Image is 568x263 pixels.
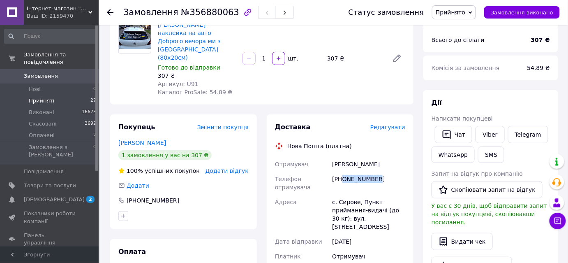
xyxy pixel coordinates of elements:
input: Пошук [4,29,97,44]
span: Покупець [118,123,155,131]
div: шт. [286,54,299,63]
span: Панель управління [24,232,76,247]
span: Додати відгук [205,168,249,174]
a: [PERSON_NAME] [118,140,166,146]
div: Повернутися назад [107,8,113,16]
span: Повідомлення [24,168,64,175]
span: У вас є 30 днів, щоб відправити запит на відгук покупцеві, скопіювавши посилання. [432,202,547,226]
button: Скопіювати запит на відгук [432,181,543,198]
b: 307 ₴ [531,37,550,43]
div: [PHONE_NUMBER] [126,196,180,205]
span: Запит на відгук про компанію [432,170,523,177]
span: Товари та послуги [24,182,76,189]
span: Змінити покупця [197,124,249,130]
div: успішних покупок [118,167,200,175]
span: 0 [93,144,96,158]
span: Замовлення [24,72,58,80]
div: Статус замовлення [349,8,424,16]
span: Замовлення виконано [491,9,553,16]
div: с. Сирове, Пункт приймання-видачі (до 30 кг): вул. [STREET_ADDRESS] [330,195,407,234]
span: Телефон отримувача [275,176,311,191]
span: Комісія за замовлення [432,65,500,71]
div: 1 замовлення у вас на 307 ₴ [118,150,212,160]
div: [DATE] [330,234,407,249]
div: Нова Пошта (платна) [285,142,354,150]
span: Замовлення з [PERSON_NAME] [29,144,93,158]
span: Дії [432,99,442,107]
span: Адреса [275,199,297,205]
button: SMS [478,147,504,163]
span: Виконані [29,109,54,116]
span: Каталог ProSale: 54.89 ₴ [158,89,232,95]
span: Скасовані [29,120,57,128]
span: 27 [90,97,96,105]
span: Платник [275,253,301,260]
span: Додати [127,182,149,189]
a: Редагувати [389,50,405,67]
div: [PERSON_NAME] [330,157,407,172]
span: Отримувач [275,161,308,168]
a: Telegram [508,126,548,143]
span: 54.89 ₴ [527,65,550,71]
a: Viber [476,126,504,143]
span: Оплачені [29,132,55,139]
span: Нові [29,86,41,93]
span: Замовлення [123,7,178,17]
span: Оплата [118,248,146,256]
div: 307 ₴ [158,72,236,80]
span: Прийнято [436,9,465,16]
button: Чат [435,126,472,143]
button: Видати чек [432,233,493,250]
span: Артикул: U91 [158,81,199,87]
span: 2 [93,132,96,139]
button: Чат з покупцем [550,213,566,229]
span: Прийняті [29,97,54,105]
span: 16678 [82,109,96,116]
span: 100% [127,168,143,174]
span: 0 [93,86,96,93]
img: Вінілова наклейка на авто Доброго вечора ми з України (80х20см) [119,25,151,49]
span: Показники роботи компанії [24,210,76,225]
span: Редагувати [370,124,405,130]
span: №356880063 [181,7,239,17]
span: Дата відправки [275,238,322,245]
div: 307 ₴ [324,53,386,64]
a: WhatsApp [432,147,475,163]
span: 2 [86,196,95,203]
div: [PHONE_NUMBER] [330,172,407,195]
button: Замовлення виконано [484,6,560,19]
div: Ваш ID: 2159470 [27,12,99,20]
span: Готово до відправки [158,64,220,71]
span: Замовлення та повідомлення [24,51,99,66]
span: Доставка [275,123,311,131]
span: Всього до сплати [432,37,485,43]
span: Написати покупцеві [432,115,493,122]
a: [PERSON_NAME] наклейка на авто Доброго вечора ми з [GEOGRAPHIC_DATA] (80х20см) [158,21,221,61]
span: Інтернет-магазин "BagirTop" [27,5,88,12]
span: [DEMOGRAPHIC_DATA] [24,196,85,203]
span: 3692 [85,120,96,128]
